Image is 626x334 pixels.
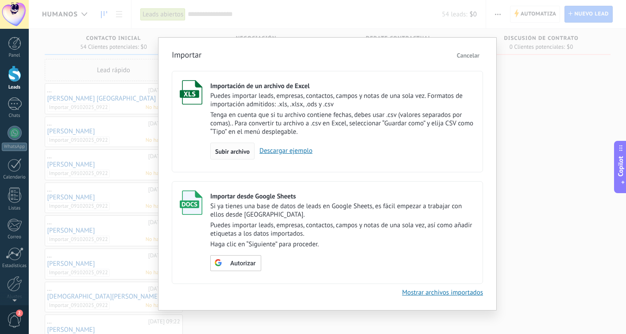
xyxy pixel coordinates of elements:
[2,206,27,211] div: Listas
[453,49,483,62] button: Cancelar
[2,85,27,90] div: Leads
[616,156,625,177] span: Copilot
[402,288,483,297] a: Mostrar archivos importados
[2,234,27,240] div: Correo
[210,221,475,238] p: Puedes importar leads, empresas, contactos, campos y notas de una sola vez, así como añadir etiqu...
[210,192,475,201] div: Importar desde Google Sheets
[2,175,27,180] div: Calendario
[2,53,27,58] div: Panel
[2,143,27,151] div: WhatsApp
[210,111,475,136] p: Tenga en cuenta que si tu archivo contiene fechas, debes usar .csv (valores separados por comas)....
[210,82,475,90] div: Importación de un archivo de Excel
[210,202,475,219] p: Si ya tienes una base de datos de leads en Google Sheets, es fácil empezar a trabajar con ellos d...
[2,263,27,269] div: Estadísticas
[255,147,313,155] a: Descargar ejemplo
[172,50,201,62] h3: Importar
[210,92,475,109] p: Puedes importar leads, empresas, contactos, campos y notas de una sola vez. Formatos de importaci...
[2,113,27,119] div: Chats
[16,310,23,317] span: 2
[230,260,255,267] span: Autorizar
[210,240,475,249] p: Haga clic en “Siguiente” para proceder.
[457,51,479,59] span: Cancelar
[215,148,250,155] span: Subir archivo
